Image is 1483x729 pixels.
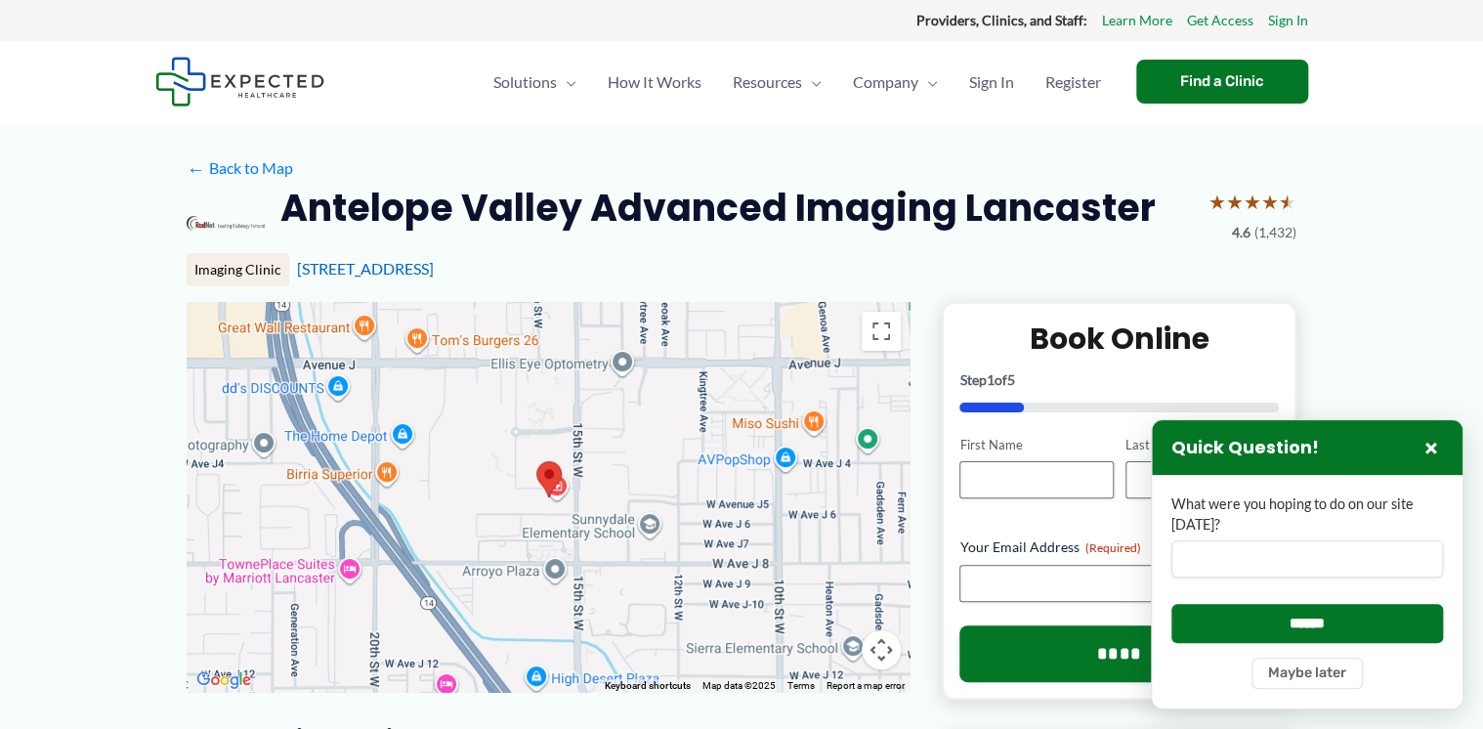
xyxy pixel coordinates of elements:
img: Expected Healthcare Logo - side, dark font, small [155,57,324,107]
span: Menu Toggle [557,48,576,116]
span: 1 [986,371,994,388]
h2: Book Online [959,320,1279,358]
a: How It Works [592,48,717,116]
span: Map data ©2025 [702,680,776,691]
strong: Providers, Clinics, and Staff: [916,12,1087,28]
span: ★ [1208,184,1226,220]
button: Maybe later [1251,658,1363,689]
span: ★ [1244,184,1261,220]
span: (Required) [1084,540,1140,555]
span: Company [853,48,918,116]
button: Map camera controls [862,630,901,669]
span: 4.6 [1232,220,1250,245]
a: Sign In [953,48,1030,116]
span: (1,432) [1254,220,1296,245]
a: Register [1030,48,1117,116]
label: Your Email Address [959,537,1279,557]
span: ★ [1279,184,1296,220]
h3: Quick Question! [1171,437,1319,459]
button: Close [1419,436,1443,459]
nav: Primary Site Navigation [478,48,1117,116]
p: Step of [959,373,1279,387]
span: Resources [733,48,802,116]
span: ← [187,159,205,178]
div: Imaging Clinic [187,253,289,286]
img: Google [191,667,256,693]
span: Menu Toggle [802,48,822,116]
span: 5 [1006,371,1014,388]
a: Terms (opens in new tab) [787,680,815,691]
span: ★ [1261,184,1279,220]
label: What were you hoping to do on our site [DATE]? [1171,494,1443,535]
a: SolutionsMenu Toggle [478,48,592,116]
a: Report a map error [826,680,905,691]
span: Register [1045,48,1101,116]
a: ResourcesMenu Toggle [717,48,837,116]
span: Sign In [969,48,1014,116]
a: Find a Clinic [1136,60,1308,104]
span: Solutions [493,48,557,116]
a: Sign In [1268,8,1308,33]
h2: Antelope Valley Advanced Imaging Lancaster [280,184,1156,232]
a: Open this area in Google Maps (opens a new window) [191,667,256,693]
span: How It Works [608,48,701,116]
a: CompanyMenu Toggle [837,48,953,116]
a: ←Back to Map [187,153,293,183]
a: Learn More [1102,8,1172,33]
button: Toggle fullscreen view [862,312,901,351]
label: Last Name [1125,436,1279,454]
a: [STREET_ADDRESS] [297,259,434,278]
label: First Name [959,436,1113,454]
span: Menu Toggle [918,48,938,116]
span: ★ [1226,184,1244,220]
button: Keyboard shortcuts [605,679,691,693]
a: Get Access [1187,8,1253,33]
